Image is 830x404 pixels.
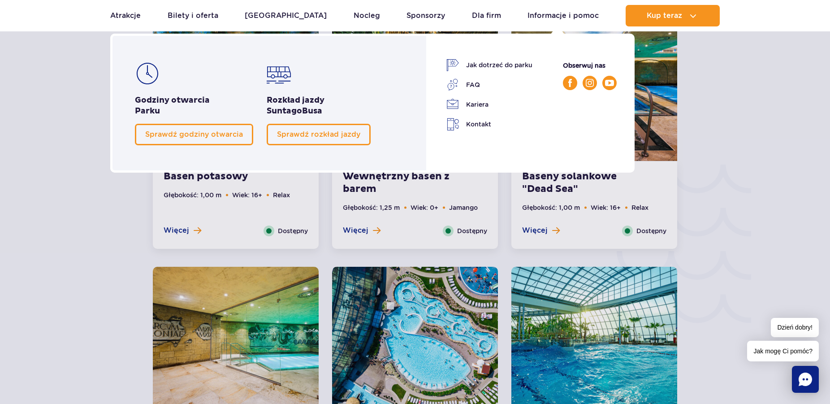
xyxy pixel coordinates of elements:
[245,5,327,26] a: [GEOGRAPHIC_DATA]
[446,78,532,91] a: FAQ
[446,98,532,111] a: Kariera
[563,61,617,70] p: Obserwuj nas
[135,124,253,145] a: Sprawdź godziny otwarcia
[568,79,572,87] img: Facebook
[647,12,682,20] span: Kup teraz
[145,130,243,139] span: Sprawdź godziny otwarcia
[771,318,819,337] span: Dzień dobry!
[277,130,360,139] span: Sprawdź rozkład jazdy
[267,124,371,145] a: Sprawdź rozkład jazdy
[792,366,819,393] div: Chat
[267,106,302,116] span: Suntago
[110,5,141,26] a: Atrakcje
[472,5,501,26] a: Dla firm
[446,59,532,71] a: Jak dotrzeć do parku
[586,79,594,87] img: Instagram
[446,118,532,131] a: Kontakt
[135,95,253,117] h2: Godziny otwarcia Parku
[747,341,819,361] span: Jak mogę Ci pomóc?
[267,95,371,117] h2: Rozkład jazdy Busa
[527,5,599,26] a: Informacje i pomoc
[168,5,218,26] a: Bilety i oferta
[626,5,720,26] button: Kup teraz
[354,5,380,26] a: Nocleg
[406,5,445,26] a: Sponsorzy
[605,80,614,86] img: YouTube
